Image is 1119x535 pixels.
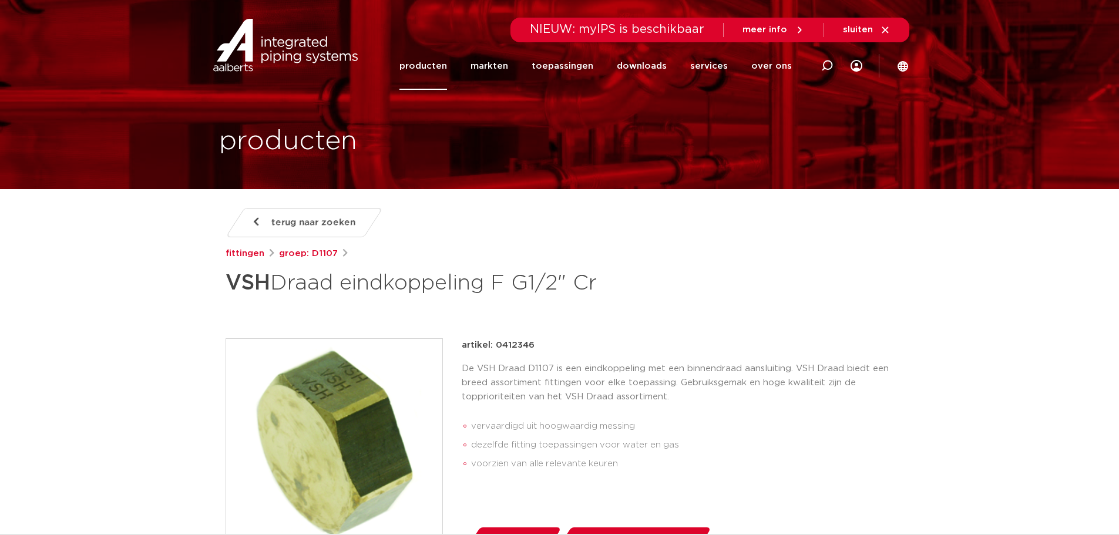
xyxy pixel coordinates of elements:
[843,25,873,34] span: sluiten
[843,25,891,35] a: sluiten
[226,247,264,261] a: fittingen
[471,436,894,455] li: dezelfde fitting toepassingen voor water en gas
[462,362,894,404] p: De VSH Draad D1107 is een eindkoppeling met een binnendraad aansluiting. VSH Draad biedt een bree...
[851,42,862,90] div: my IPS
[279,247,338,261] a: groep: D1107
[617,42,667,90] a: downloads
[462,338,535,352] p: artikel: 0412346
[532,42,593,90] a: toepassingen
[271,213,355,232] span: terug naar zoeken
[471,455,894,473] li: voorzien van alle relevante keuren
[226,272,270,294] strong: VSH
[399,42,792,90] nav: Menu
[751,42,792,90] a: over ons
[690,42,728,90] a: services
[219,123,357,160] h1: producten
[226,265,667,301] h1: Draad eindkoppeling F G1/2" Cr
[742,25,805,35] a: meer info
[742,25,787,34] span: meer info
[471,417,894,436] li: vervaardigd uit hoogwaardig messing
[399,42,447,90] a: producten
[225,208,382,237] a: terug naar zoeken
[471,42,508,90] a: markten
[530,23,704,35] span: NIEUW: myIPS is beschikbaar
